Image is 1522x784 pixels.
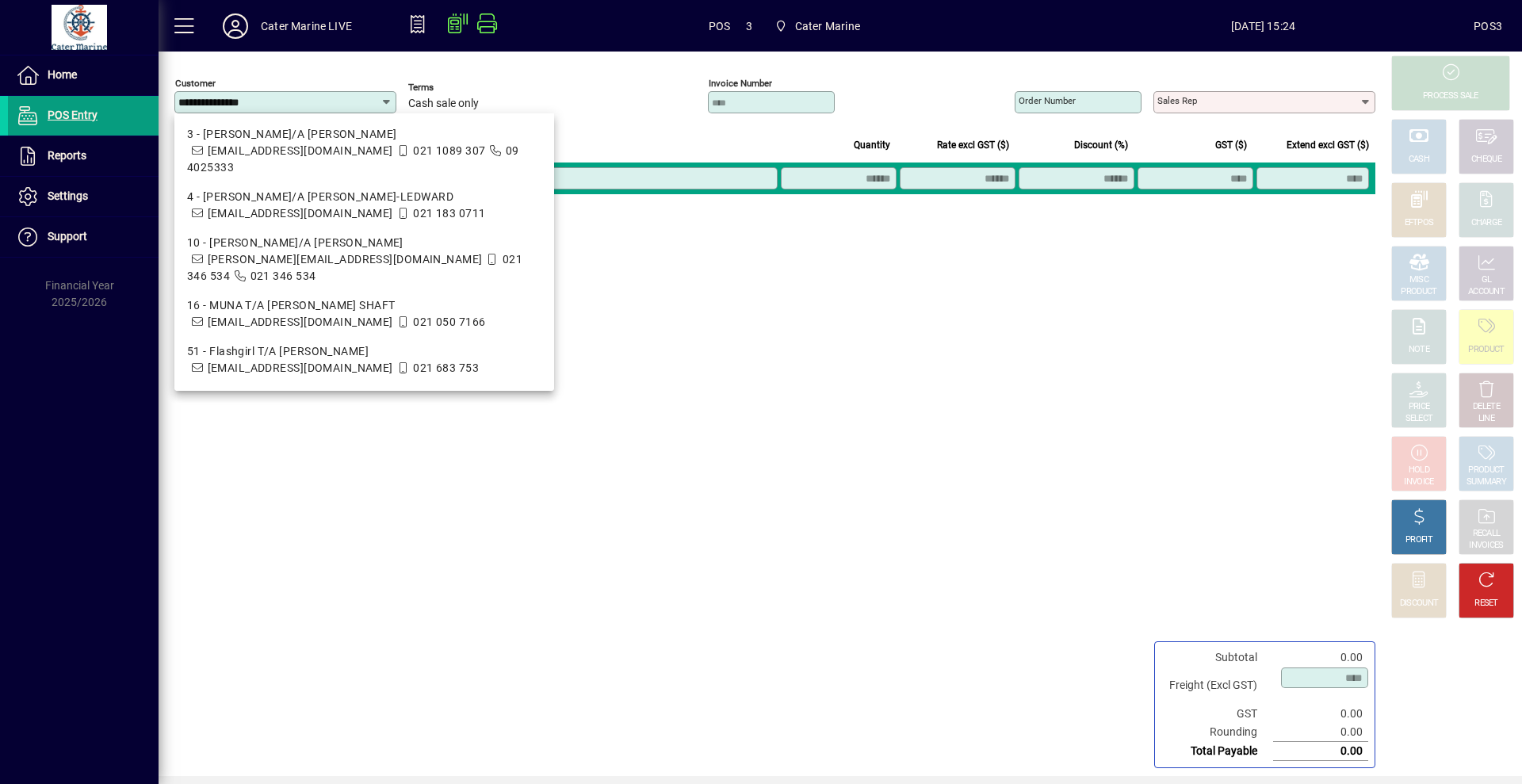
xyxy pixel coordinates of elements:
mat-option: 4 - Amadis T/A LILY KOZMIAN-LEDWARD [174,182,554,228]
span: 021 346 534 [250,270,316,282]
mat-label: Sales rep [1157,95,1197,106]
div: PROFIT [1405,534,1432,546]
a: Home [8,55,159,95]
div: RECALL [1473,528,1501,540]
span: [EMAIL_ADDRESS][DOMAIN_NAME] [208,144,393,157]
div: CHARGE [1471,217,1502,229]
div: INVOICES [1469,540,1503,552]
mat-option: 55 - PETER LENNOX T/A ex WILD SWEET [174,383,554,429]
div: 3 - [PERSON_NAME]/A [PERSON_NAME] [187,126,541,143]
span: GST ($) [1215,136,1247,154]
div: CASH [1409,154,1429,166]
div: SUMMARY [1467,476,1506,488]
td: Subtotal [1161,648,1273,667]
span: Discount (%) [1074,136,1128,154]
span: 3 [746,13,752,39]
span: [DATE] 15:24 [1053,13,1474,39]
div: RESET [1474,598,1498,610]
a: Reports [8,136,159,176]
div: LINE [1478,413,1494,425]
div: DISCOUNT [1400,598,1438,610]
td: 0.00 [1273,648,1368,667]
span: Cater Marine [795,13,860,39]
span: POS Entry [48,109,98,121]
a: Settings [8,177,159,216]
mat-option: 10 - ILANDA T/A Mike Pratt [174,228,554,291]
span: 021 183 0711 [413,207,485,220]
div: PRODUCT [1401,286,1436,298]
span: 021 050 7166 [413,316,485,328]
td: 0.00 [1273,723,1368,742]
div: SELECT [1405,413,1433,425]
span: Home [48,68,77,81]
div: HOLD [1409,465,1429,476]
div: 10 - [PERSON_NAME]/A [PERSON_NAME] [187,235,541,251]
td: 0.00 [1273,705,1368,723]
div: PRODUCT [1468,465,1504,476]
div: CHEQUE [1471,154,1501,166]
span: [PERSON_NAME][EMAIL_ADDRESS][DOMAIN_NAME] [208,253,483,266]
div: Cater Marine LIVE [261,13,352,39]
span: Terms [408,82,503,93]
td: Total Payable [1161,742,1273,761]
div: INVOICE [1404,476,1433,488]
span: 021 683 753 [413,361,479,374]
div: PRODUCT [1468,344,1504,356]
span: Settings [48,189,88,202]
span: Support [48,230,87,243]
div: PRICE [1409,401,1430,413]
div: EFTPOS [1405,217,1434,229]
span: Quantity [854,136,890,154]
div: 16 - MUNA T/A [PERSON_NAME] SHAFT [187,297,541,314]
span: [EMAIL_ADDRESS][DOMAIN_NAME] [208,316,393,328]
span: Extend excl GST ($) [1287,136,1369,154]
div: DELETE [1473,401,1500,413]
mat-label: Customer [175,78,216,89]
a: Support [8,217,159,257]
div: 51 - Flashgirl T/A [PERSON_NAME] [187,343,541,360]
mat-option: 16 - MUNA T/A MALCOM SHAFT [174,291,554,337]
mat-option: 51 - Flashgirl T/A Warwick Tompkins [174,337,554,383]
span: Rate excl GST ($) [937,136,1009,154]
span: [EMAIL_ADDRESS][DOMAIN_NAME] [208,207,393,220]
mat-label: Invoice number [709,78,772,89]
td: 0.00 [1273,742,1368,761]
td: Freight (Excl GST) [1161,667,1273,705]
div: 4 - [PERSON_NAME]/A [PERSON_NAME]-LEDWARD [187,189,541,205]
div: MISC [1409,274,1428,286]
div: NOTE [1409,344,1429,356]
div: 55 - [PERSON_NAME] T/A ex WILD SWEET [187,389,541,406]
div: POS3 [1474,13,1502,39]
div: ACCOUNT [1468,286,1505,298]
span: Cash sale only [408,98,479,110]
td: GST [1161,705,1273,723]
mat-option: 3 - SARRIE T/A ANTJE MULLER [174,120,554,182]
span: Reports [48,149,86,162]
div: GL [1482,274,1492,286]
button: Profile [210,12,261,40]
td: Rounding [1161,723,1273,742]
span: Cater Marine [768,12,866,40]
div: PROCESS SALE [1423,90,1478,102]
span: POS [709,13,731,39]
span: [EMAIL_ADDRESS][DOMAIN_NAME] [208,361,393,374]
mat-label: Order number [1019,95,1076,106]
span: 021 1089 307 [413,144,485,157]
